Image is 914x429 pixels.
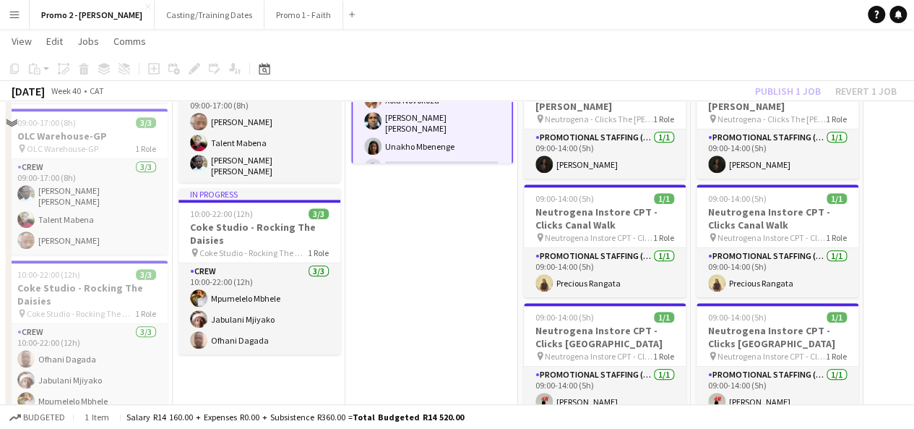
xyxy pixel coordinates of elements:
[653,232,674,243] span: 1 Role
[827,193,847,204] span: 1/1
[524,303,686,416] app-job-card: 09:00-14:00 (5h)1/1Neutrogena Instore CPT - Clicks [GEOGRAPHIC_DATA] Neutrogena Instore CPT - Cli...
[524,324,686,350] h3: Neutrogena Instore CPT - Clicks [GEOGRAPHIC_DATA]
[309,208,329,219] span: 3/3
[6,260,168,415] app-job-card: 10:00-22:00 (12h)3/3Coke Studio - Rocking The Daisies Coke Studio - Rocking The Daisies1 RoleCrew...
[264,1,343,29] button: Promo 1 - Faith
[717,351,826,362] span: Neutrogena Instore CPT - Clicks [GEOGRAPHIC_DATA]
[90,85,104,96] div: CAT
[708,193,767,204] span: 09:00-14:00 (5h)
[6,324,168,415] app-card-role: Crew3/310:00-22:00 (12h)Ofhani DagadaJabulani MjiyakoMpumelelo Mbhele
[135,143,156,154] span: 1 Role
[6,129,168,143] h3: OLC Warehouse-GP
[23,412,65,422] span: Budgeted
[353,412,464,422] span: Total Budgeted R14 520.00
[113,35,146,48] span: Comms
[827,312,847,323] span: 1/1
[6,109,168,255] app-job-card: 09:00-17:00 (8h)3/3OLC Warehouse-GP OLC Warehouse-GP1 RoleCrew3/309:00-17:00 (8h)[PERSON_NAME] [P...
[535,312,594,323] span: 09:00-14:00 (5h)
[178,25,340,182] app-job-card: In progress09:00-17:00 (8h)3/3OLC Warehouse-GP OLC Warehouse-GP1 RoleCrew3/309:00-17:00 (8h)[PERS...
[545,114,653,124] span: Neutrogena - Clicks The [PERSON_NAME]
[178,87,340,182] app-card-role: Crew3/309:00-17:00 (8h)[PERSON_NAME]Talent Mabena[PERSON_NAME] [PERSON_NAME]
[697,184,858,297] app-job-card: 09:00-14:00 (5h)1/1Neutrogena Instore CPT - Clicks Canal Walk Neutrogena Instore CPT - Clicks Can...
[79,412,114,422] span: 1 item
[697,248,858,297] app-card-role: Promotional Staffing (Brand Ambassadors)1/109:00-14:00 (5h)Precious Rangata
[697,367,858,416] app-card-role: Promotional Staffing (Brand Ambassadors)1/109:00-14:00 (5h)[PERSON_NAME]
[178,221,340,247] h3: Coke Studio - Rocking The Daisies
[199,247,308,258] span: Coke Studio - Rocking The Daisies
[826,351,847,362] span: 1 Role
[77,35,99,48] span: Jobs
[697,205,858,232] h3: Neutrogena Instore CPT - Clicks Canal Walk
[826,232,847,243] span: 1 Role
[826,114,847,124] span: 1 Role
[135,308,156,319] span: 1 Role
[545,232,653,243] span: Neutrogena Instore CPT - Clicks Canal Walk
[30,1,155,29] button: Promo 2 - [PERSON_NAME]
[178,188,340,354] app-job-card: In progress10:00-22:00 (12h)3/3Coke Studio - Rocking The Daisies Coke Studio - Rocking The Daisie...
[155,1,264,29] button: Casting/Training Dates
[48,85,84,96] span: Week 40
[545,351,653,362] span: Neutrogena Instore CPT - Clicks [GEOGRAPHIC_DATA]
[6,159,168,255] app-card-role: Crew3/309:00-17:00 (8h)[PERSON_NAME] [PERSON_NAME]Talent Mabena[PERSON_NAME]
[6,32,38,51] a: View
[654,312,674,323] span: 1/1
[136,117,156,128] span: 3/3
[17,117,76,128] span: 09:00-17:00 (8h)
[178,188,340,200] div: In progress
[12,84,45,98] div: [DATE]
[27,143,98,154] span: OLC Warehouse-GP
[524,205,686,232] h3: Neutrogena Instore CPT - Clicks Canal Walk
[708,312,767,323] span: 09:00-14:00 (5h)
[535,193,594,204] span: 09:00-14:00 (5h)
[308,247,329,258] span: 1 Role
[524,248,686,297] app-card-role: Promotional Staffing (Brand Ambassadors)1/109:00-14:00 (5h)Precious Rangata
[653,114,674,124] span: 1 Role
[178,263,340,354] app-card-role: Crew3/310:00-22:00 (12h)Mpumelelo MbheleJabulani MjiyakoOfhani Dagada
[717,114,826,124] span: Neutrogena - Clicks The [PERSON_NAME]
[17,269,80,280] span: 10:00-22:00 (12h)
[653,351,674,362] span: 1 Role
[136,269,156,280] span: 3/3
[190,208,253,219] span: 10:00-22:00 (12h)
[524,184,686,297] app-job-card: 09:00-14:00 (5h)1/1Neutrogena Instore CPT - Clicks Canal Walk Neutrogena Instore CPT - Clicks Can...
[27,308,135,319] span: Coke Studio - Rocking The Daisies
[654,193,674,204] span: 1/1
[72,32,105,51] a: Jobs
[717,232,826,243] span: Neutrogena Instore CPT - Clicks Canal Walk
[7,409,67,425] button: Budgeted
[524,129,686,179] app-card-role: Promotional Staffing (Brand Ambassadors)1/109:00-14:00 (5h)[PERSON_NAME]
[697,303,858,416] app-job-card: 09:00-14:00 (5h)1/1Neutrogena Instore CPT - Clicks [GEOGRAPHIC_DATA] Neutrogena Instore CPT - Cli...
[108,32,152,51] a: Comms
[12,35,32,48] span: View
[6,281,168,307] h3: Coke Studio - Rocking The Daisies
[46,35,63,48] span: Edit
[524,66,686,179] app-job-card: 09:00-14:00 (5h)1/1Neutrogena - Clicks The [PERSON_NAME] Neutrogena - Clicks The [PERSON_NAME]1 R...
[697,129,858,179] app-card-role: Promotional Staffing (Brand Ambassadors)1/109:00-14:00 (5h)[PERSON_NAME]
[40,32,69,51] a: Edit
[524,367,686,416] app-card-role: Promotional Staffing (Brand Ambassadors)1/109:00-14:00 (5h)[PERSON_NAME]
[351,64,513,183] app-card-role: Promotional Staffing (Brand Ambassadors)26A3/410:00-22:00 (12h)Xola Novokoza[PERSON_NAME] [PERSON...
[126,412,464,422] div: Salary R14 160.00 + Expenses R0.00 + Subsistence R360.00 =
[697,324,858,350] h3: Neutrogena Instore CPT - Clicks [GEOGRAPHIC_DATA]
[697,66,858,179] app-job-card: 09:00-14:00 (5h)1/1Neutrogena - Clicks The [PERSON_NAME] Neutrogena - Clicks The [PERSON_NAME]1 R...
